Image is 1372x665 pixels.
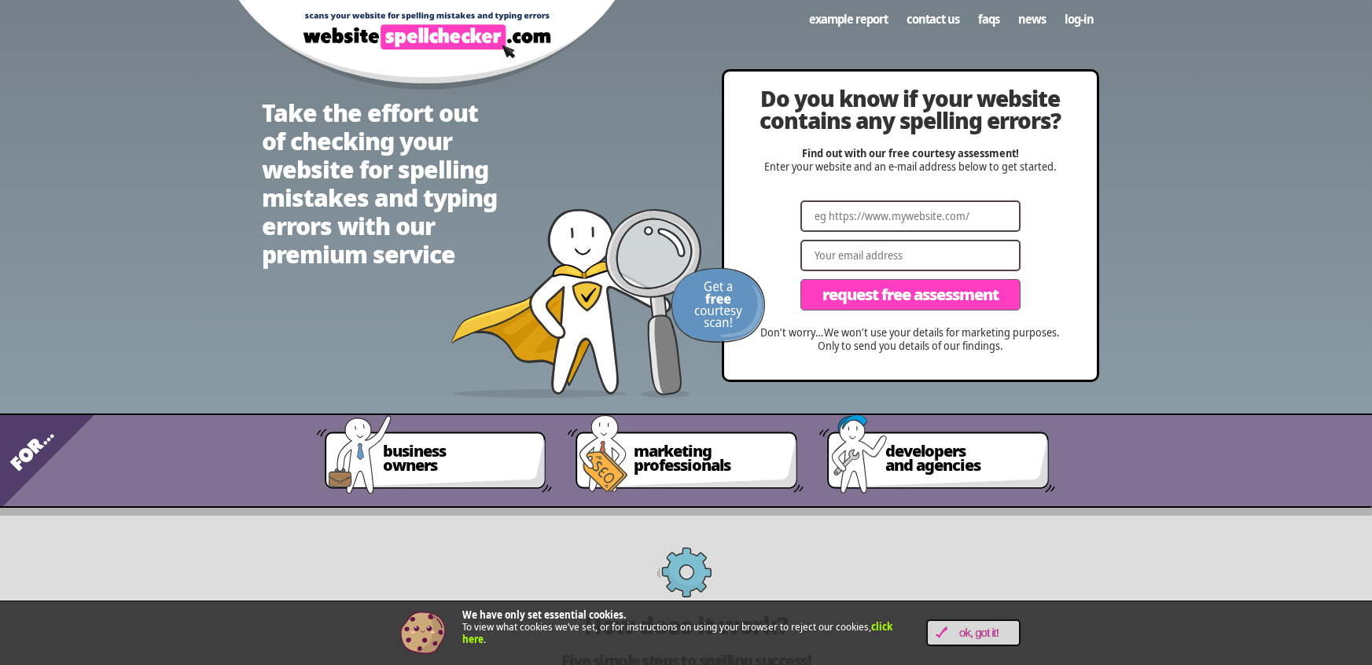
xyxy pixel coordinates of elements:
[926,619,1021,646] a: OK, Got it!
[802,145,1019,160] strong: Find out with our free courtesy assessment!
[399,609,447,656] img: Cookie
[262,99,498,269] h1: Take the effort out of checking your website for spelling mistakes and typing errors with our pre...
[383,444,534,472] span: business owners
[800,279,1021,310] button: Request Free Assessment
[800,240,1021,271] input: Your email address
[800,200,1021,232] input: eg https://www.mywebsite.com/
[462,619,892,646] a: click here
[634,444,785,472] span: marketing professionals
[756,326,1065,353] p: Don’t worry…We won’t use your details for marketing purposes. Only to send you details of our fin...
[885,444,1036,472] span: developers and agencies
[756,147,1065,174] p: Enter your website and an e-mail address below to get started.
[671,268,765,343] img: Get a FREE courtesy scan!
[615,435,804,499] a: marketingprofessionals
[866,435,1055,499] a: developersand agencies
[462,609,903,646] p: To view what cookies we’ve set, or for instructions on using your browser to reject our cookies, .
[1009,4,1055,34] a: News
[800,4,897,34] a: Example Report
[462,608,627,622] strong: We have only set essential cookies.
[969,4,1009,34] a: FAQs
[364,435,553,499] a: businessowners
[897,4,969,34] a: Contact us
[451,209,702,398] img: website spellchecker scans your website looking for spelling mistakes
[947,626,1011,640] span: OK, Got it!
[756,87,1065,131] h2: Do you know if your website contains any spelling errors?
[1055,4,1103,34] a: Log-in
[822,287,999,303] span: Request Free Assessment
